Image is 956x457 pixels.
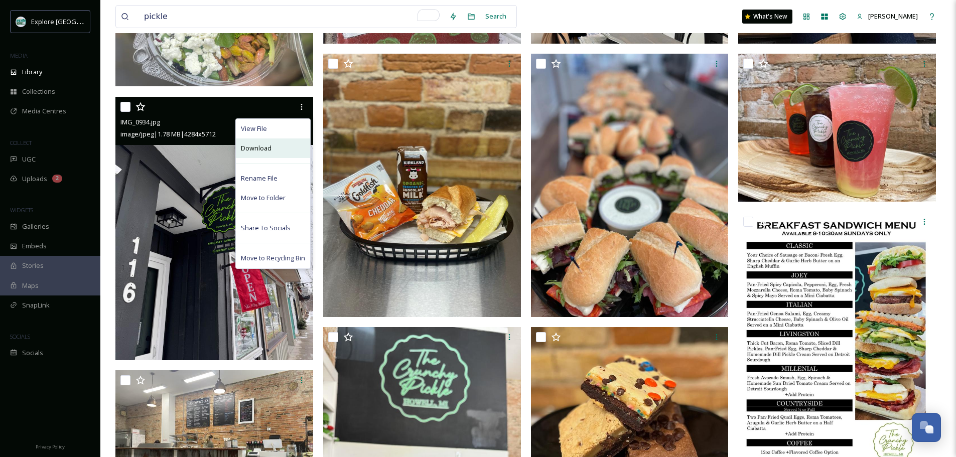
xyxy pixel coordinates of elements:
[241,143,271,153] span: Download
[241,193,286,203] span: Move to Folder
[139,6,444,28] input: To enrich screen reader interactions, please activate Accessibility in Grammarly extension settings
[10,52,28,59] span: MEDIA
[120,117,160,126] span: IMG_0934.jpg
[36,443,65,450] span: Privacy Policy
[241,124,267,133] span: View File
[241,253,305,263] span: Move to Recycling Bin
[36,440,65,452] a: Privacy Policy
[22,281,39,290] span: Maps
[115,97,313,360] img: IMG_0934.jpg
[22,261,44,270] span: Stories
[323,54,521,317] img: Crunchy Pickle 2.jpg
[868,12,918,21] span: [PERSON_NAME]
[31,17,169,26] span: Explore [GEOGRAPHIC_DATA][PERSON_NAME]
[10,139,32,146] span: COLLECT
[52,175,62,183] div: 2
[22,174,47,184] span: Uploads
[852,7,923,26] a: [PERSON_NAME]
[22,241,47,251] span: Embeds
[480,7,511,26] div: Search
[738,54,936,202] img: Crunchy Pickle gourmet soda.jpg
[22,222,49,231] span: Galleries
[22,87,55,96] span: Collections
[16,17,26,27] img: 67e7af72-b6c8-455a-acf8-98e6fe1b68aa.avif
[22,67,42,77] span: Library
[531,54,729,317] img: B55923D3-E1E6-4156-9FBC-26D0350B6CF0.JPG
[22,106,66,116] span: Media Centres
[22,300,50,310] span: SnapLink
[742,10,792,24] a: What's New
[10,206,33,214] span: WIDGETS
[10,333,30,340] span: SOCIALS
[22,155,36,164] span: UGC
[912,413,941,442] button: Open Chat
[241,174,278,183] span: Rename File
[241,223,291,233] span: Share To Socials
[120,129,216,138] span: image/jpeg | 1.78 MB | 4284 x 5712
[22,348,43,358] span: Socials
